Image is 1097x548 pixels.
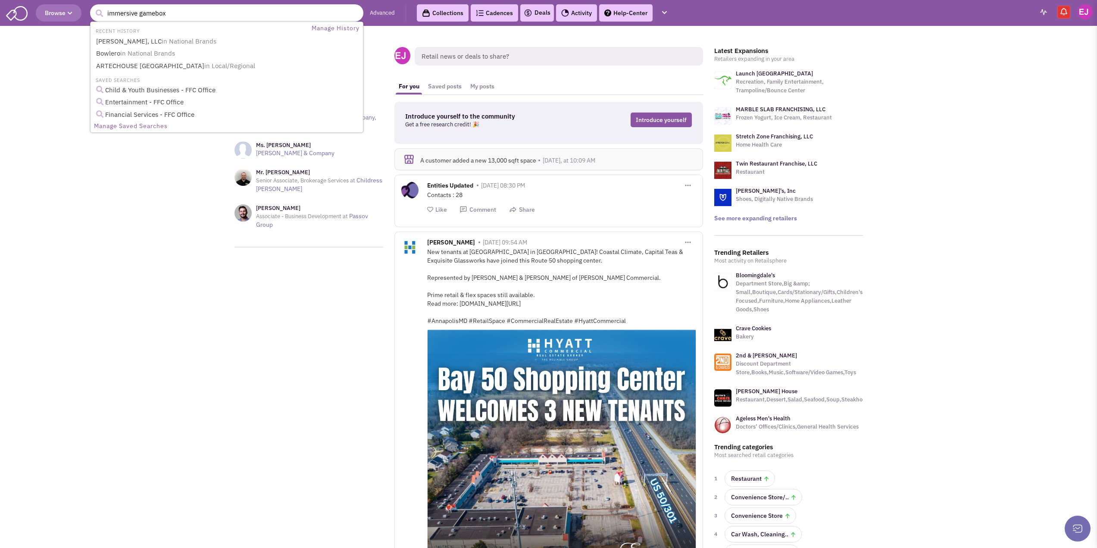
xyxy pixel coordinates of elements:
span: [DATE] 08:30 PM [481,182,525,189]
a: Restaurant [725,470,775,487]
a: Bloomingdale's [736,272,775,279]
div: Contacts : 28 [427,191,696,199]
p: Restaurant,Dessert,Salad,Seafood,Soup,Steakhouse [736,395,872,404]
img: icon-deals.svg [524,8,532,18]
a: Launch [GEOGRAPHIC_DATA] [736,70,813,77]
a: [PERSON_NAME] & Company [256,149,334,157]
p: Department Store,Big &amp; Small,Boutique,Cards/Stationary/Gifts,Children's Focused,Furniture,Hom... [736,279,863,314]
a: Collections [417,4,469,22]
a: Financial Services - FFC Office [94,109,362,121]
img: Erin Jarquin [1078,4,1093,19]
li: SAVED SEARCHES [91,75,362,84]
span: 4 [714,530,719,539]
p: Get a free research credit! 🎉 [405,120,568,129]
h3: Introduce yourself to the community [405,113,568,120]
img: logo [714,189,731,206]
span: in National Brands [162,37,216,45]
span: 2 [714,493,719,501]
a: Introduce yourself [631,113,692,127]
p: Retailers expanding in your area [714,55,863,63]
a: MARBLE SLAB FRANCHISING, LLC [736,106,825,113]
a: Crave Cookies [736,325,771,332]
button: Share [509,206,535,214]
span: in National Brands [120,49,175,57]
a: Deals [524,8,550,18]
img: NoImageAvailable1.jpg [234,141,252,159]
a: Twin Restaurant Franchise, LLC [736,160,817,167]
img: Cadences_logo.png [476,10,484,16]
a: Help-Center [599,4,653,22]
button: Comment [459,206,496,214]
button: Like [427,206,447,214]
img: Activity.png [561,9,569,17]
li: RECENT HISTORY [91,26,142,35]
a: Advanced [370,9,395,17]
span: [PERSON_NAME] [427,238,475,248]
span: 3 [714,511,719,520]
a: Entertainment - FFC Office [94,97,362,108]
span: Like [435,206,447,213]
a: For you [394,78,424,94]
a: Passov Group [256,212,368,229]
img: logo [714,72,731,89]
span: 1 [714,474,719,483]
a: See more expanding retailers [714,214,797,222]
a: ARTECHOUSE [GEOGRAPHIC_DATA]in Local/Regional [94,60,362,72]
h3: Latest Expansions [714,47,863,55]
a: Childress [PERSON_NAME] [256,176,382,193]
span: Senior Associate, Brokerage Services at [256,177,355,184]
h3: Ms. [PERSON_NAME] [256,141,334,149]
a: 2nd & [PERSON_NAME] [736,352,797,359]
p: Restaurant [736,168,817,176]
button: Browse [36,4,81,22]
span: Browse [45,9,72,17]
span: in Local/Regional [204,62,255,70]
a: [PERSON_NAME] House [736,388,797,395]
p: Doctors’ Offices/Clinics,General Health Services [736,423,859,431]
span: Entities Updated [427,182,473,191]
a: Saved posts [424,78,466,94]
h3: Trending categories [714,443,863,451]
a: Manage Saved Searches [91,121,362,132]
a: Ageless Men's Health [736,415,791,422]
img: SmartAdmin [6,4,28,21]
p: Frozen Yogurt, Ice Cream, Restaurant [736,113,832,122]
span: Associate - Business Development at [256,213,348,220]
p: Bakery [736,332,771,341]
p: Recreation, Family Entertainment, Trampoline/Bounce Center [736,78,863,95]
span: Retail news or deals to share? [415,47,703,66]
img: logo [714,162,731,179]
div: A customer added a new 13,000 sqft space [420,157,693,164]
p: Most activity on Retailsphere [714,257,863,265]
p: Discount Department Store,Books,Music,Software/Video Games,Toys [736,360,863,377]
span: [DATE] 09:54 AM [483,238,527,246]
img: www.cravecookies.com [714,326,731,344]
img: logo [714,107,731,125]
a: Convenience Store [725,507,796,524]
p: Shoes, Digitally Native Brands [736,195,813,204]
a: [PERSON_NAME], LLCin National Brands [94,36,362,47]
span: [DATE], at 10:09 AM [543,157,595,164]
a: Stretch Zone Franchising, LLC [736,133,813,140]
img: icon-collection-lavender-black.svg [422,9,430,17]
div: New tenants at [GEOGRAPHIC_DATA] in [GEOGRAPHIC_DATA]! Coastal Climate, Capital Teas & Exquisite ... [427,247,696,325]
p: Home Health Care [736,141,813,149]
img: help.png [604,9,611,16]
p: Most searched retail categories [714,451,863,460]
a: Convenience Store/.. [725,489,802,505]
img: logo [714,135,731,152]
a: Manage History [309,23,362,34]
input: Search [90,4,363,22]
a: My posts [466,78,499,94]
a: Bowleroin National Brands [94,48,362,59]
h3: Mr. [PERSON_NAME] [256,169,383,176]
a: Child & Youth Businesses - FFC Office [94,85,362,96]
a: Car Wash, Cleaning.. [725,526,802,542]
a: Activity [556,4,597,22]
h3: [PERSON_NAME] [256,204,383,212]
a: [PERSON_NAME]'s, Inc [736,187,796,194]
h3: Trending Retailers [714,249,863,257]
a: Cadences [471,4,518,22]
